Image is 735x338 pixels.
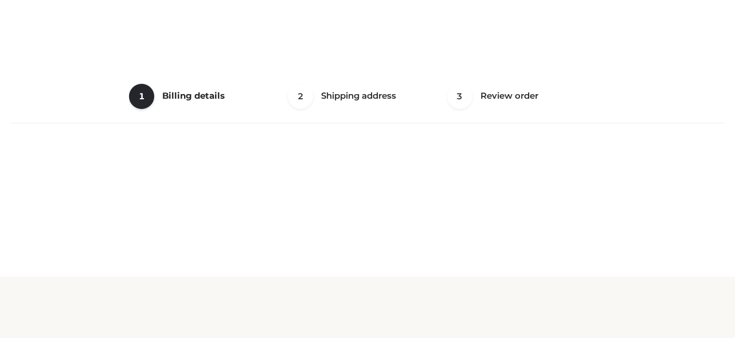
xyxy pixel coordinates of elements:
[162,90,225,101] span: Billing details
[288,84,313,109] span: 2
[447,84,472,109] span: 3
[129,84,154,109] span: 1
[480,90,538,101] span: Review order
[321,90,396,101] span: Shipping address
